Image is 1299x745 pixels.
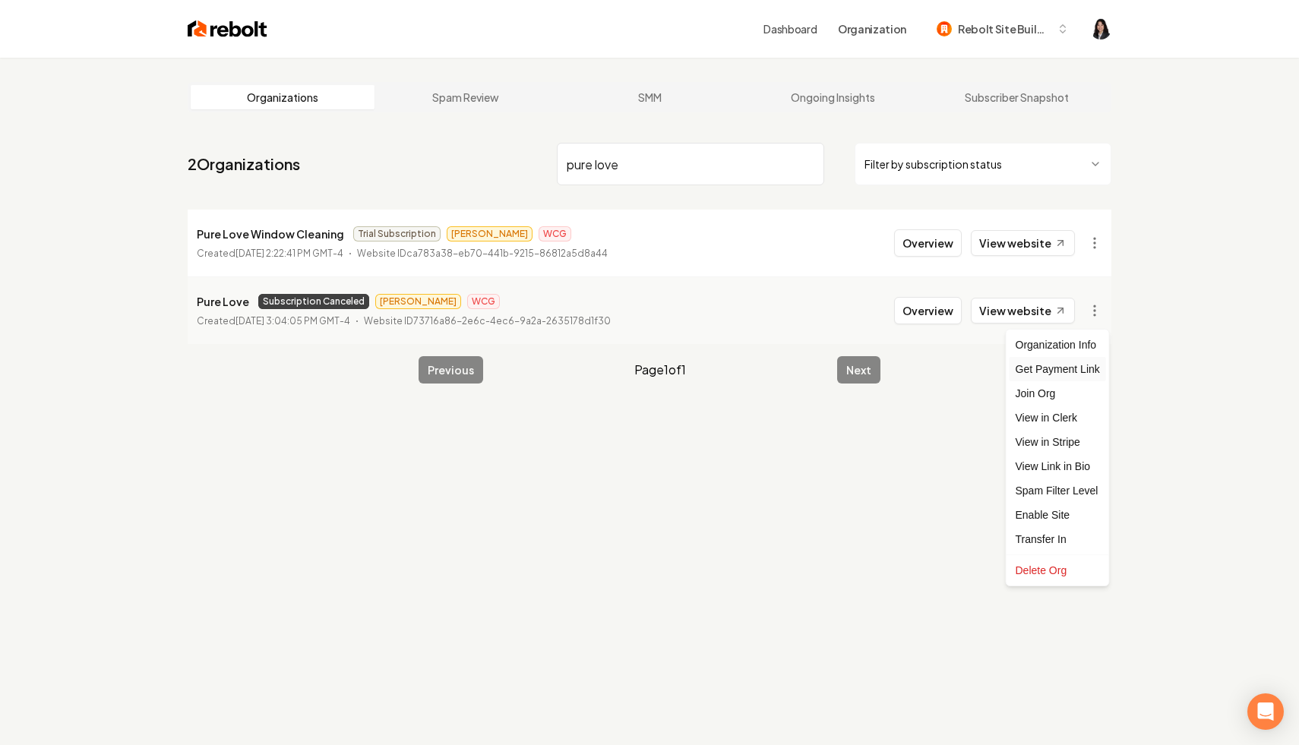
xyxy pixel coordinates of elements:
div: Delete Org [1010,558,1106,582]
div: Enable Site [1010,503,1106,527]
a: View Link in Bio [1010,454,1106,478]
a: View in Stripe [1010,430,1106,454]
div: Transfer In [1010,527,1106,551]
a: View in Clerk [1010,406,1106,430]
div: Get Payment Link [1010,357,1106,381]
div: Join Org [1010,381,1106,406]
div: Organization Info [1010,333,1106,357]
div: Spam Filter Level [1010,478,1106,503]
